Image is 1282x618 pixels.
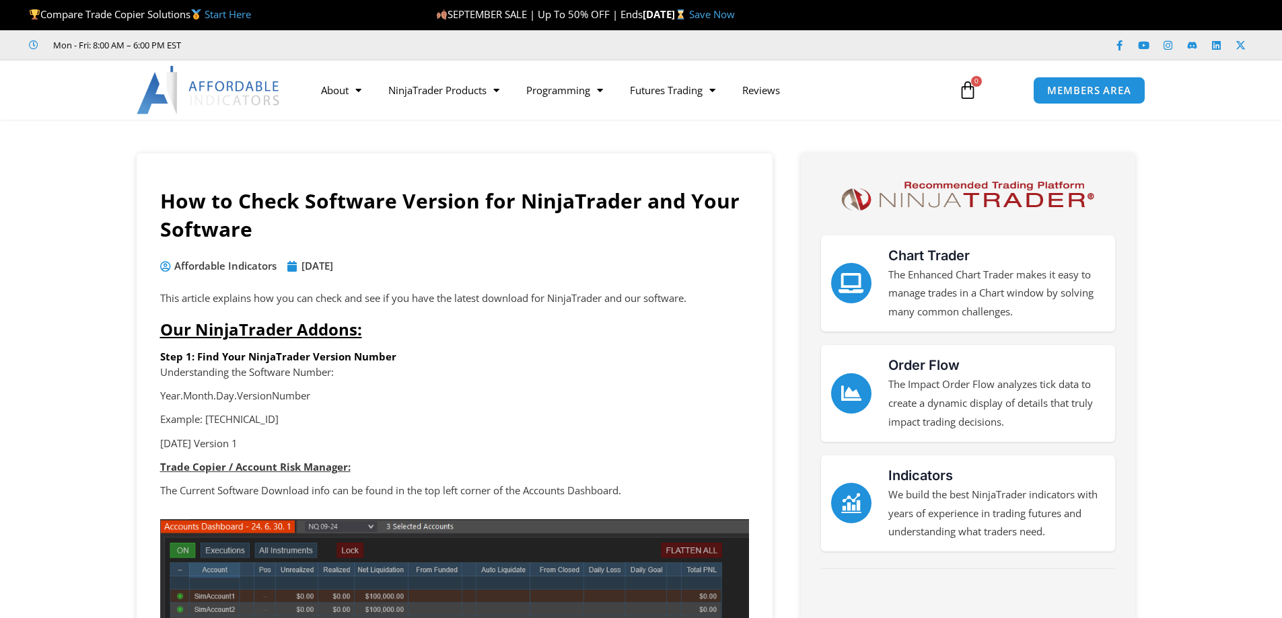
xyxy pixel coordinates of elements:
img: LogoAI | Affordable Indicators – NinjaTrader [137,66,281,114]
p: Example: [TECHNICAL_ID] [160,410,749,429]
strong: [DATE] [643,7,689,21]
img: NinjaTrader Logo | Affordable Indicators – NinjaTrader [835,177,1100,215]
a: Order Flow [888,357,960,373]
img: ⌛ [676,9,686,20]
span: MEMBERS AREA [1047,85,1131,95]
strong: Trade Copier / Account Risk Manager: [160,460,351,473]
a: Futures Trading [616,75,729,106]
span: SEPTEMBER SALE | Up To 50% OFF | Ends [436,7,643,21]
span: 0 [971,76,982,87]
a: Start Here [205,7,251,21]
p: We build the best NinjaTrader indicators with years of experience in trading futures and understa... [888,486,1105,542]
iframe: Customer reviews powered by Trustpilot [200,38,402,52]
a: Order Flow [831,373,871,414]
p: This article explains how you can check and see if you have the latest download for NinjaTrader a... [160,289,749,308]
span: Compare Trade Copier Solutions [29,7,251,21]
p: The Enhanced Chart Trader makes it easy to manage trades in a Chart window by solving many common... [888,266,1105,322]
a: Save Now [689,7,735,21]
h1: How to Check Software Version for NinjaTrader and Your Software [160,187,749,243]
img: 🏆 [30,9,40,20]
span: Our NinjaTrader Addons: [160,318,362,340]
p: The Current Software Download info can be found in the top left corner of the Accounts Dashboard. [160,481,749,500]
time: [DATE] [301,259,333,272]
a: Chart Trader [831,263,871,303]
a: NinjaTrader Products [375,75,513,106]
h6: Step 1: Find Your NinjaTrader Version Number [160,350,749,363]
p: Understanding the Software Number: [160,363,749,382]
a: Programming [513,75,616,106]
a: Chart Trader [888,247,970,264]
p: Year.Month.Day.VersionNumber [160,387,749,405]
a: Indicators [831,483,871,523]
img: 🍂 [437,9,447,20]
img: 🥇 [191,9,201,20]
a: About [308,75,375,106]
a: Reviews [729,75,793,106]
p: [DATE] Version 1 [160,434,749,453]
p: The Impact Order Flow analyzes tick data to create a dynamic display of details that truly impact... [888,375,1105,432]
a: Indicators [888,467,953,484]
span: Affordable Indicators [171,257,277,276]
span: Mon - Fri: 8:00 AM – 6:00 PM EST [50,37,181,53]
a: MEMBERS AREA [1033,77,1145,104]
a: 0 [938,71,997,110]
nav: Menu [308,75,943,106]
